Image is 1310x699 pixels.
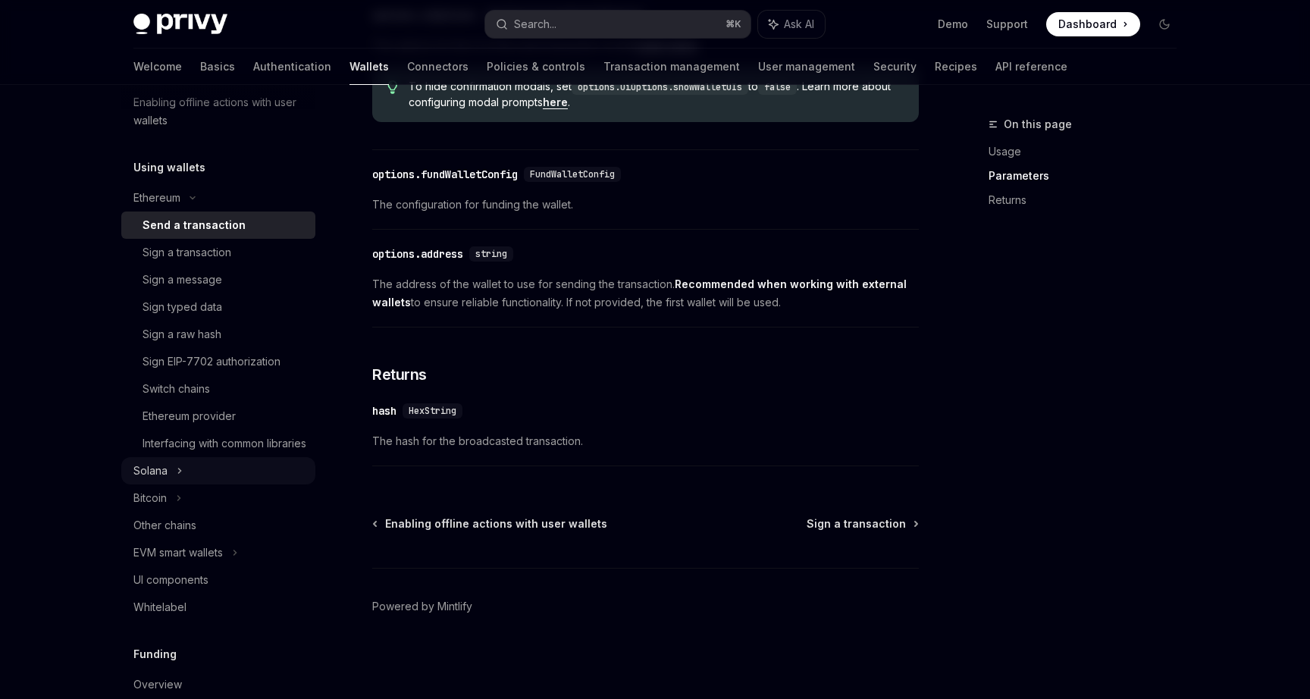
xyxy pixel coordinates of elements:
[349,49,389,85] a: Wallets
[372,196,919,214] span: The configuration for funding the wallet.
[387,80,398,94] svg: Tip
[409,405,456,417] span: HexString
[133,14,227,35] img: dark logo
[133,675,182,694] div: Overview
[143,353,280,371] div: Sign EIP-7702 authorization
[758,11,825,38] button: Ask AI
[133,93,306,130] div: Enabling offline actions with user wallets
[1004,115,1072,133] span: On this page
[807,516,906,531] span: Sign a transaction
[487,49,585,85] a: Policies & controls
[603,49,740,85] a: Transaction management
[121,375,315,403] a: Switch chains
[143,243,231,262] div: Sign a transaction
[372,246,463,262] div: options.address
[372,403,396,418] div: hash
[133,158,205,177] h5: Using wallets
[758,80,797,95] code: false
[372,599,472,614] a: Powered by Mintlify
[121,512,315,539] a: Other chains
[986,17,1028,32] a: Support
[133,571,208,589] div: UI components
[121,321,315,348] a: Sign a raw hash
[1046,12,1140,36] a: Dashboard
[372,275,919,312] span: The address of the wallet to use for sending the transaction. to ensure reliable functionality. I...
[784,17,814,32] span: Ask AI
[572,80,748,95] code: options.uiOptions.showWalletUIs
[372,167,518,182] div: options.fundWalletConfig
[726,18,741,30] span: ⌘ K
[372,432,919,450] span: The hash for the broadcasted transaction.
[121,89,315,134] a: Enabling offline actions with user wallets
[758,49,855,85] a: User management
[121,348,315,375] a: Sign EIP-7702 authorization
[121,239,315,266] a: Sign a transaction
[143,271,222,289] div: Sign a message
[1058,17,1117,32] span: Dashboard
[143,298,222,316] div: Sign typed data
[143,216,246,234] div: Send a transaction
[121,403,315,430] a: Ethereum provider
[133,489,167,507] div: Bitcoin
[807,516,917,531] a: Sign a transaction
[133,544,223,562] div: EVM smart wallets
[133,49,182,85] a: Welcome
[121,671,315,698] a: Overview
[374,516,607,531] a: Enabling offline actions with user wallets
[409,79,904,110] span: To hide confirmation modals, set to . Learn more about configuring modal prompts .
[133,189,180,207] div: Ethereum
[989,139,1189,164] a: Usage
[133,645,177,663] h5: Funding
[143,407,236,425] div: Ethereum provider
[143,434,306,453] div: Interfacing with common libraries
[121,594,315,621] a: Whitelabel
[1152,12,1177,36] button: Toggle dark mode
[407,49,469,85] a: Connectors
[121,212,315,239] a: Send a transaction
[935,49,977,85] a: Recipes
[372,364,427,385] span: Returns
[530,168,615,180] span: FundWalletConfig
[989,188,1189,212] a: Returns
[989,164,1189,188] a: Parameters
[133,516,196,534] div: Other chains
[253,49,331,85] a: Authentication
[200,49,235,85] a: Basics
[121,566,315,594] a: UI components
[514,15,556,33] div: Search...
[543,96,568,109] a: here
[143,380,210,398] div: Switch chains
[133,462,168,480] div: Solana
[938,17,968,32] a: Demo
[485,11,751,38] button: Search...⌘K
[121,430,315,457] a: Interfacing with common libraries
[121,293,315,321] a: Sign typed data
[873,49,917,85] a: Security
[995,49,1067,85] a: API reference
[475,248,507,260] span: string
[121,266,315,293] a: Sign a message
[133,598,186,616] div: Whitelabel
[143,325,221,343] div: Sign a raw hash
[385,516,607,531] span: Enabling offline actions with user wallets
